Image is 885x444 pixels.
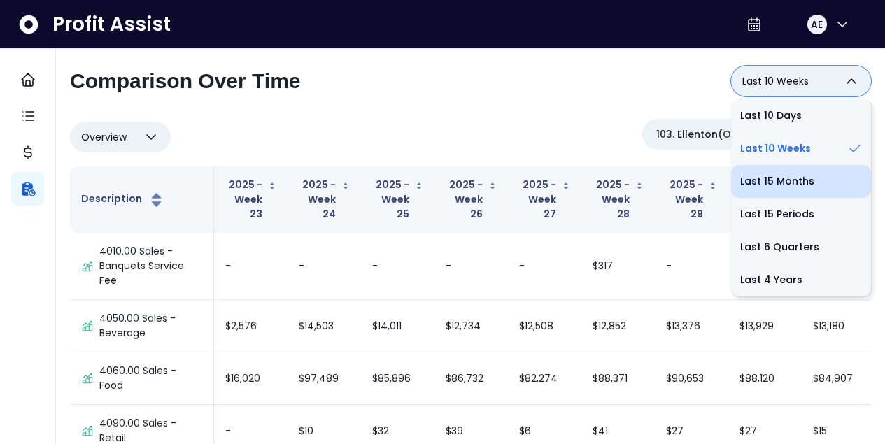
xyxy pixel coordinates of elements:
li: Last 10 Days [731,99,871,132]
li: Last 10 Weeks [731,132,871,165]
h2: Comparison Over Time [70,69,301,94]
button: Description [81,192,165,208]
td: $13,929 [728,300,802,352]
p: 4050.00 Sales - Beverage [99,311,202,341]
td: $2,576 [214,300,288,352]
span: AE [811,17,823,31]
td: $13,180 [802,300,875,352]
td: $14,011 [361,300,434,352]
button: 2025 - Week 27 [519,178,570,222]
li: Last 15 Periods [731,198,871,231]
td: $12,852 [581,300,655,352]
td: $97,489 [288,352,361,405]
span: Last 10 Weeks [742,73,809,89]
td: - [214,233,288,300]
td: $13,376 [655,300,728,352]
p: 4060.00 Sales - Food [99,364,202,393]
li: Last 15 Months [731,165,871,198]
li: Last 6 Quarters [731,231,871,264]
td: - [655,233,728,300]
li: Last 4 Years [731,264,871,296]
button: 2025 - Week 26 [446,178,497,222]
td: $16,020 [214,352,288,405]
td: $84,907 [802,352,875,405]
td: - [361,233,434,300]
td: $82,274 [508,352,581,405]
button: 2025 - Week 29 [666,178,717,222]
button: 2025 - Week 28 [593,178,644,222]
p: 4010.00 Sales - Banquets Service Fee [99,244,202,288]
td: $88,371 [581,352,655,405]
td: - [288,233,361,300]
td: $12,734 [434,300,508,352]
td: $86,732 [434,352,508,405]
td: $85,896 [361,352,434,405]
td: - [434,233,508,300]
button: 2025 - Week 25 [372,178,423,222]
button: 2025 - Week 23 [225,178,276,222]
p: 103. Ellenton(Oysters Rock) [656,127,793,142]
td: $317 [581,233,655,300]
span: Profit Assist [52,12,171,37]
td: - [728,233,802,300]
td: - [508,233,581,300]
td: $90,653 [655,352,728,405]
td: $12,508 [508,300,581,352]
td: $14,503 [288,300,361,352]
span: Overview [81,129,127,145]
button: 2025 - Week 24 [299,178,350,222]
td: $88,120 [728,352,802,405]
